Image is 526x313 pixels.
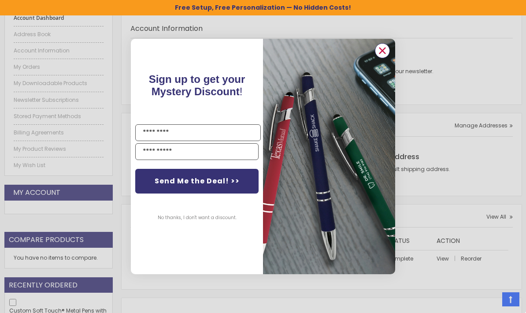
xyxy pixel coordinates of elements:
button: No thanks, I don't want a discount. [153,207,241,229]
img: 081b18bf-2f98-4675-a917-09431eb06994.jpeg [263,39,395,274]
span: ! [149,73,245,97]
button: Send Me the Deal! >> [135,169,259,194]
input: YOUR EMAIL [135,143,259,160]
span: Sign up to get your Mystery Discount [149,73,245,97]
button: Close dialog [375,43,390,58]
